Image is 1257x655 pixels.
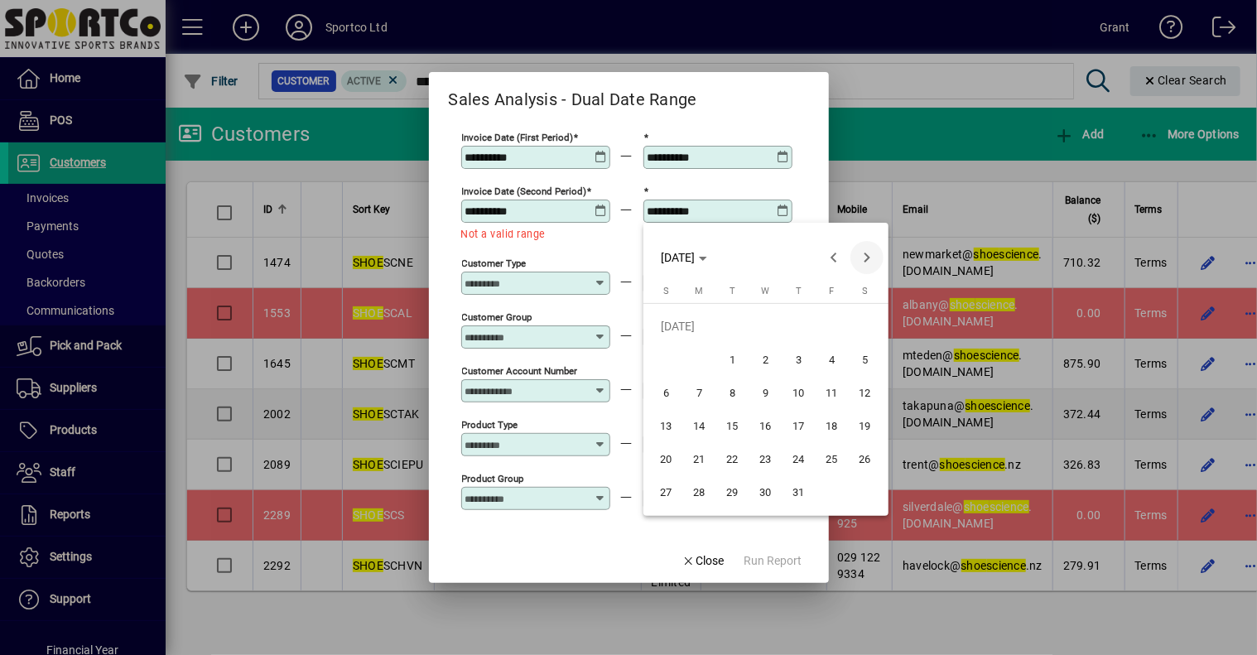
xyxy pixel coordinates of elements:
[652,378,681,407] span: 6
[816,442,849,475] button: Fri Jul 25 2025
[654,243,714,272] button: Choose month and year
[849,376,882,409] button: Sat Jul 12 2025
[663,286,669,296] span: S
[683,376,716,409] button: Mon Jul 07 2025
[652,411,681,441] span: 13
[783,475,816,508] button: Thu Jul 31 2025
[817,241,850,274] button: Previous month
[716,409,749,442] button: Tue Jul 15 2025
[784,477,814,507] span: 31
[683,409,716,442] button: Mon Jul 14 2025
[650,475,683,508] button: Sun Jul 27 2025
[849,442,882,475] button: Sat Jul 26 2025
[652,477,681,507] span: 27
[683,475,716,508] button: Mon Jul 28 2025
[784,378,814,407] span: 10
[817,344,847,374] span: 4
[783,343,816,376] button: Thu Jul 03 2025
[749,376,783,409] button: Wed Jul 09 2025
[650,442,683,475] button: Sun Jul 20 2025
[850,378,880,407] span: 12
[850,241,884,274] button: Next month
[816,409,849,442] button: Fri Jul 18 2025
[816,343,849,376] button: Fri Jul 04 2025
[749,343,783,376] button: Wed Jul 02 2025
[716,343,749,376] button: Tue Jul 01 2025
[817,444,847,474] span: 25
[783,409,816,442] button: Thu Jul 17 2025
[751,444,781,474] span: 23
[652,444,681,474] span: 20
[650,409,683,442] button: Sun Jul 13 2025
[650,310,882,343] td: [DATE]
[783,442,816,475] button: Thu Jul 24 2025
[716,475,749,508] button: Tue Jul 29 2025
[862,286,868,296] span: S
[718,444,748,474] span: 22
[685,477,715,507] span: 28
[751,411,781,441] span: 16
[683,442,716,475] button: Mon Jul 21 2025
[716,376,749,409] button: Tue Jul 08 2025
[751,378,781,407] span: 9
[718,344,748,374] span: 1
[762,286,770,296] span: W
[784,444,814,474] span: 24
[685,444,715,474] span: 21
[696,286,704,296] span: M
[749,409,783,442] button: Wed Jul 16 2025
[716,442,749,475] button: Tue Jul 22 2025
[751,344,781,374] span: 2
[718,378,748,407] span: 8
[830,286,835,296] span: F
[850,411,880,441] span: 19
[661,251,695,264] span: [DATE]
[718,411,748,441] span: 15
[849,409,882,442] button: Sat Jul 19 2025
[796,286,802,296] span: T
[783,376,816,409] button: Thu Jul 10 2025
[718,477,748,507] span: 29
[850,444,880,474] span: 26
[685,411,715,441] span: 14
[749,475,783,508] button: Wed Jul 30 2025
[685,378,715,407] span: 7
[817,411,847,441] span: 18
[749,442,783,475] button: Wed Jul 23 2025
[849,343,882,376] button: Sat Jul 05 2025
[751,477,781,507] span: 30
[784,344,814,374] span: 3
[730,286,735,296] span: T
[650,376,683,409] button: Sun Jul 06 2025
[817,378,847,407] span: 11
[850,344,880,374] span: 5
[816,376,849,409] button: Fri Jul 11 2025
[784,411,814,441] span: 17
